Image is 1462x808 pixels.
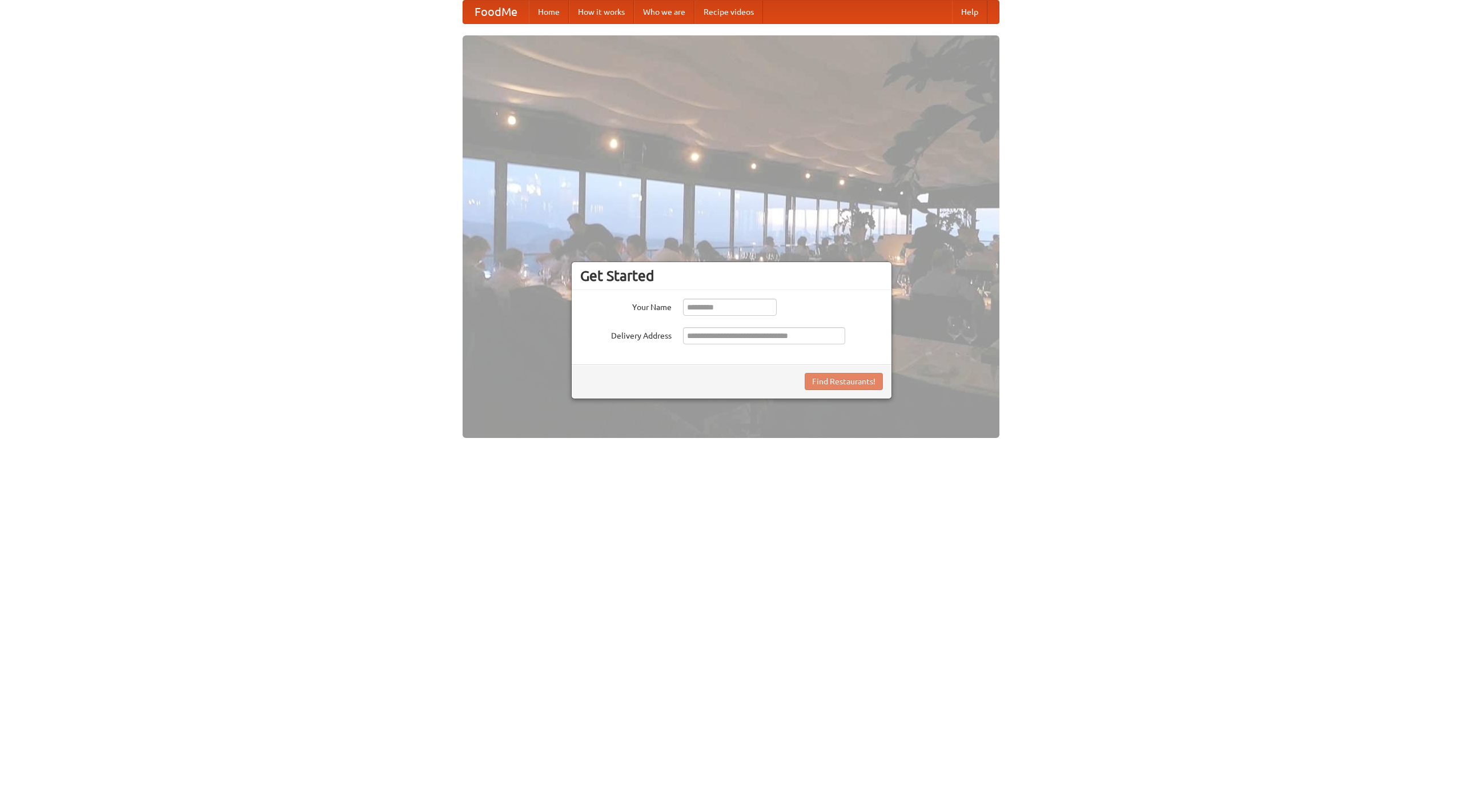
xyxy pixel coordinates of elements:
a: Help [952,1,987,23]
a: FoodMe [463,1,529,23]
button: Find Restaurants! [805,373,883,390]
a: How it works [569,1,634,23]
a: Who we are [634,1,694,23]
label: Your Name [580,299,672,313]
label: Delivery Address [580,327,672,341]
a: Home [529,1,569,23]
h3: Get Started [580,267,883,284]
a: Recipe videos [694,1,763,23]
